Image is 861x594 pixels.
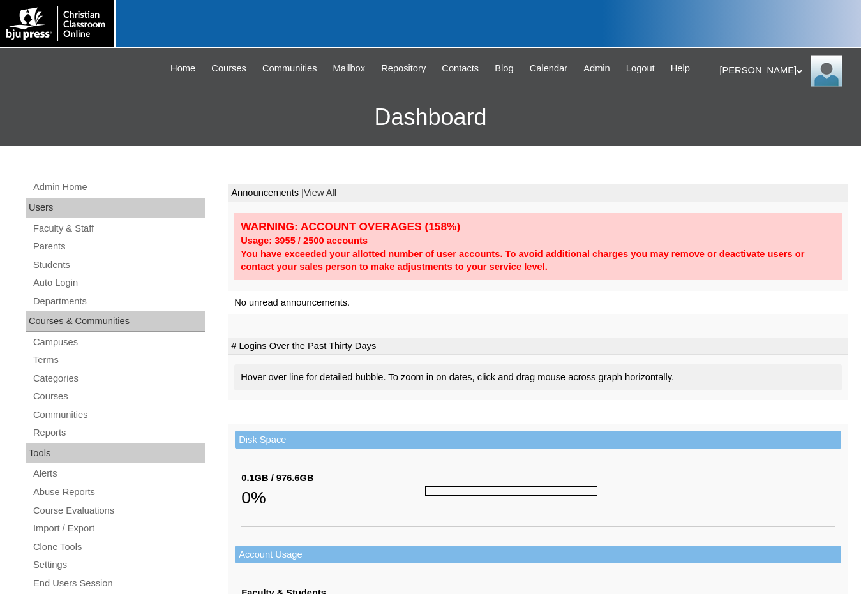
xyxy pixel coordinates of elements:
img: logo-white.png [6,6,108,41]
span: Calendar [530,61,567,76]
a: Terms [32,352,205,368]
a: Faculty & Staff [32,221,205,237]
a: Home [164,61,202,76]
td: Announcements | [228,184,848,202]
a: Courses [32,389,205,405]
a: Parents [32,239,205,255]
h3: Dashboard [6,89,855,146]
span: Courses [211,61,246,76]
a: Clone Tools [32,539,205,555]
div: Courses & Communities [26,311,205,332]
div: [PERSON_NAME] [720,55,849,87]
span: Admin [583,61,610,76]
div: 0.1GB / 976.6GB [241,471,425,485]
img: Melanie Sevilla [811,55,842,87]
a: Admin Home [32,179,205,195]
a: Calendar [523,61,574,76]
span: Contacts [442,61,479,76]
a: View All [304,188,336,198]
a: Help [664,61,696,76]
a: Categories [32,371,205,387]
a: Campuses [32,334,205,350]
div: Tools [26,443,205,464]
a: Departments [32,293,205,309]
span: Logout [626,61,655,76]
span: Blog [495,61,513,76]
a: Contacts [435,61,485,76]
a: Logout [620,61,661,76]
span: Home [170,61,195,76]
a: Auto Login [32,275,205,291]
a: Students [32,257,205,273]
td: Account Usage [235,546,841,564]
a: Blog [488,61,520,76]
a: Communities [32,407,205,423]
a: Courses [205,61,253,76]
div: Users [26,198,205,218]
strong: Usage: 3955 / 2500 accounts [241,235,368,246]
div: Hover over line for detailed bubble. To zoom in on dates, click and drag mouse across graph horiz... [234,364,842,390]
a: Communities [256,61,324,76]
td: Disk Space [235,431,841,449]
a: Repository [375,61,432,76]
div: You have exceeded your allotted number of user accounts. To avoid additional charges you may remo... [241,248,835,274]
div: WARNING: ACCOUNT OVERAGES (158%) [241,219,835,234]
span: Help [671,61,690,76]
a: Course Evaluations [32,503,205,519]
a: Reports [32,425,205,441]
span: Communities [262,61,317,76]
a: Abuse Reports [32,484,205,500]
a: Import / Export [32,521,205,537]
a: Settings [32,557,205,573]
td: No unread announcements. [228,291,848,315]
span: Repository [381,61,426,76]
a: End Users Session [32,575,205,591]
span: Mailbox [333,61,366,76]
a: Alerts [32,466,205,482]
td: # Logins Over the Past Thirty Days [228,338,848,355]
div: 0% [241,485,425,510]
a: Mailbox [327,61,372,76]
a: Admin [577,61,617,76]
